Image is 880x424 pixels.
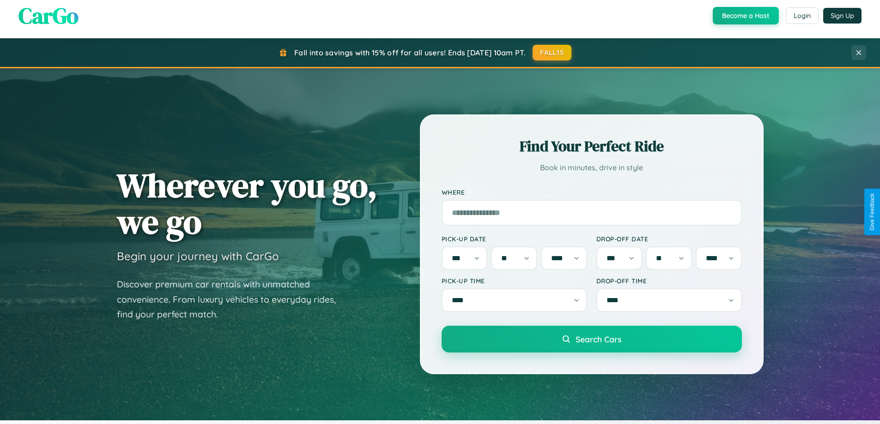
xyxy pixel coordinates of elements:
h3: Begin your journey with CarGo [117,249,279,263]
button: Login [786,7,819,24]
button: Search Cars [442,326,742,352]
span: CarGo [18,0,79,31]
button: FALL15 [533,45,571,60]
h2: Find Your Perfect Ride [442,136,742,156]
label: Where [442,188,742,196]
h1: Wherever you go, we go [117,167,377,240]
iframe: Intercom live chat [9,393,31,415]
div: Give Feedback [869,193,875,231]
button: Sign Up [823,8,862,24]
p: Book in minutes, drive in style [442,161,742,174]
label: Pick-up Date [442,235,587,243]
button: Become a Host [713,7,779,24]
label: Drop-off Time [596,277,742,285]
label: Drop-off Date [596,235,742,243]
span: Fall into savings with 15% off for all users! Ends [DATE] 10am PT. [294,48,526,57]
p: Discover premium car rentals with unmatched convenience. From luxury vehicles to everyday rides, ... [117,277,348,322]
span: Search Cars [576,334,621,344]
label: Pick-up Time [442,277,587,285]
